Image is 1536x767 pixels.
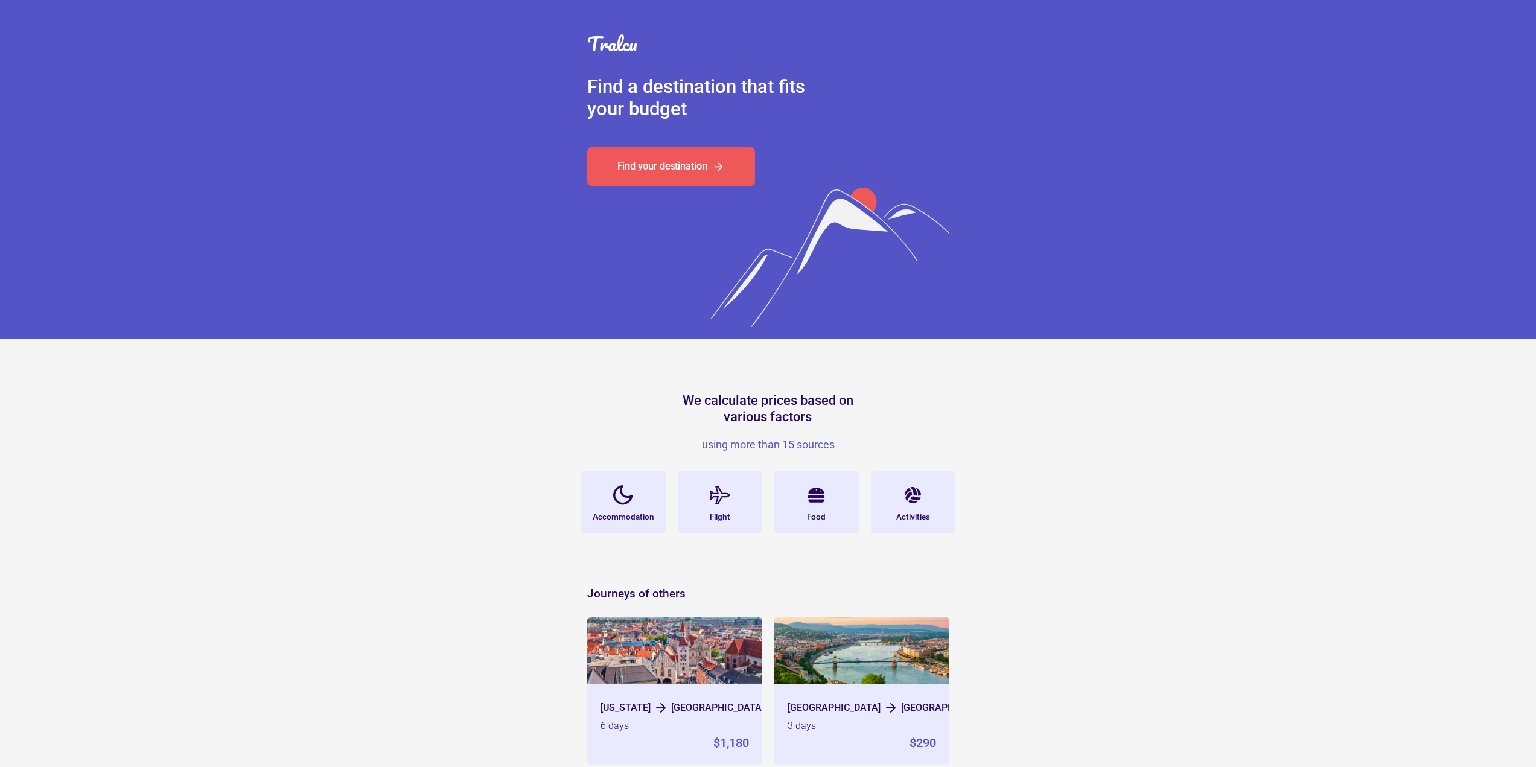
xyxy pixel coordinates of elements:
[788,721,816,731] div: 3 days
[617,162,707,171] div: Find your destination
[593,513,654,521] div: Accommodation
[678,439,859,450] div: using more than 15 sources
[807,513,826,521] div: Food
[587,75,826,120] div: Find a destination that fits your budget
[587,148,756,186] a: Find your destination
[678,393,857,425] div: We calculate prices based on various factors
[671,703,764,713] div: [GEOGRAPHIC_DATA]
[601,703,651,713] div: [US_STATE]
[601,731,749,755] div: $1,180
[788,731,936,755] div: $290
[788,703,881,713] div: [GEOGRAPHIC_DATA]
[710,513,730,521] div: Flight
[587,30,637,57] a: Tralcu
[601,721,629,731] div: 6 days
[587,588,949,599] div: Journeys of others
[896,513,930,521] div: Activities
[901,703,994,713] div: [GEOGRAPHIC_DATA]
